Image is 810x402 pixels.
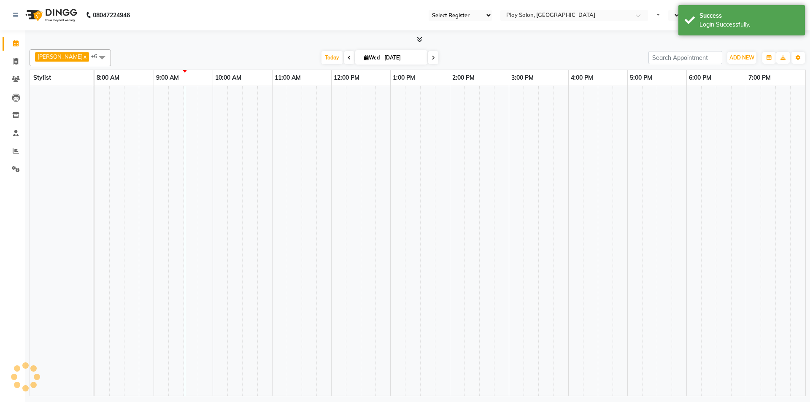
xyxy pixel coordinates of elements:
[727,52,756,64] button: ADD NEW
[94,72,121,84] a: 8:00 AM
[38,53,83,60] span: [PERSON_NAME]
[569,72,595,84] a: 4:00 PM
[509,72,536,84] a: 3:00 PM
[91,53,104,59] span: +6
[699,20,799,29] div: Login Successfully.
[33,74,51,81] span: Stylist
[93,3,130,27] b: 08047224946
[154,72,181,84] a: 9:00 AM
[648,51,722,64] input: Search Appointment
[628,72,654,84] a: 5:00 PM
[83,53,86,60] a: x
[22,3,79,27] img: logo
[332,72,362,84] a: 12:00 PM
[362,54,382,61] span: Wed
[729,54,754,61] span: ADD NEW
[321,51,343,64] span: Today
[699,11,799,20] div: Success
[746,72,773,84] a: 7:00 PM
[213,72,243,84] a: 10:00 AM
[391,72,417,84] a: 1:00 PM
[273,72,303,84] a: 11:00 AM
[382,51,424,64] input: 2025-09-03
[450,72,477,84] a: 2:00 PM
[687,72,713,84] a: 6:00 PM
